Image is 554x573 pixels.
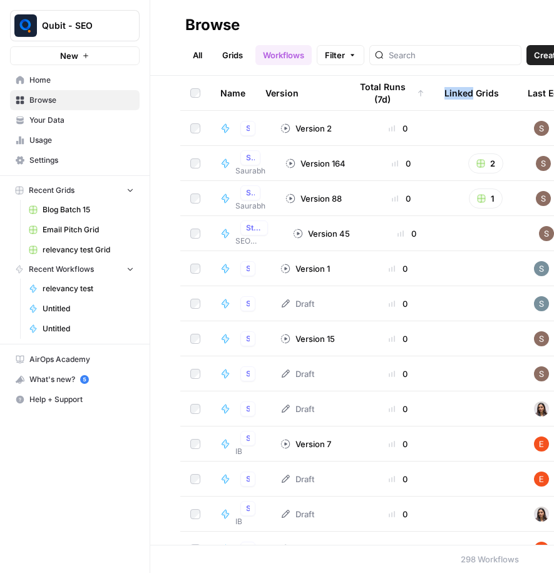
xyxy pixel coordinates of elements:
img: 3zgqy6y2ekfyyy6s4xjwxru18wvg [534,296,549,311]
a: Facebook ad strategy generatorStudio 2.0 [220,261,260,276]
div: Draft [280,403,314,415]
a: Create PRD from call transcriptStudio 2.0 [220,296,260,311]
button: New [10,46,140,65]
div: Version 15 [280,333,335,345]
img: r1t4d3bf2vn6qf7wuwurvsp061ux [536,191,551,206]
span: Settings [29,155,134,166]
div: Version 9 [280,543,332,555]
span: Studio 2.0 [246,503,250,514]
div: Draft [280,297,314,310]
div: Browse [185,15,240,35]
button: Recent Grids [10,181,140,200]
div: Name [220,76,245,110]
span: Studio 2.0 [246,263,250,274]
span: Help + Support [29,394,134,405]
div: Version 164 [285,157,346,170]
button: Recent Workflows [10,260,140,279]
img: Qubit - SEO Logo [14,14,37,37]
img: ajf8yqgops6ssyjpn8789yzw4nvp [534,436,549,452]
img: 141n3bijxpn8h033wqhh0520kuqr [534,401,549,416]
a: Bootcamp_Qubit LinkedinStudio 2.0 [220,331,260,346]
div: 0 [362,473,433,485]
button: Workspace: Qubit - SEO [10,10,140,41]
span: Studio 2.0 [246,368,250,379]
a: Untitled [23,299,140,319]
a: Saurabh_Super Pillar Blog GenerationStudio 2.0Saurabh [220,185,265,212]
img: r1t4d3bf2vn6qf7wuwurvsp061ux [536,156,551,171]
div: 298 Workflows [461,553,519,565]
span: Studio 2.0 [246,473,250,485]
img: r1t4d3bf2vn6qf7wuwurvsp061ux [534,331,549,346]
span: Email Pitch Grid [43,224,134,235]
div: Version 2 [280,122,332,135]
a: Ranking MappingStudio 2.0 [220,472,260,487]
span: IB [235,516,260,527]
a: 5 [80,375,89,384]
span: relevancy test Grid [43,244,134,256]
div: 0 [362,297,433,310]
span: Studio 2.0 [246,544,250,555]
div: 0 [367,157,436,170]
span: Studio 2.0 [246,222,262,234]
div: 0 [362,262,433,275]
input: Search [389,49,516,61]
button: What's new? 5 [10,369,140,390]
div: 0 [362,508,433,520]
a: email_poc_testStudio 2.0IB [220,431,260,457]
span: New [60,49,78,62]
button: 1 [469,188,503,209]
a: All [185,45,210,65]
span: Browse [29,95,134,106]
img: ajf8yqgops6ssyjpn8789yzw4nvp [534,472,549,487]
div: 0 [362,403,433,415]
a: Email Pitch Grid [23,220,140,240]
div: Version 1 [280,262,330,275]
div: 0 [362,368,433,380]
a: Linkedin Company/Investor Profile (API)Studio 2.0 [220,121,260,136]
span: Blog Batch 15 [43,204,134,215]
text: 5 [83,376,86,383]
img: ajf8yqgops6ssyjpn8789yzw4nvp [534,542,549,557]
a: Pre Call Report - without pitch deckStudio 2.0IB [220,501,260,527]
span: Qubit - SEO [42,19,118,32]
a: Investor Persona(v1) - [PERSON_NAME]Studio 2.0 [220,542,260,557]
a: Grids [215,45,250,65]
button: 2 [468,153,503,173]
div: Draft [280,508,314,520]
a: Untitled [23,319,140,339]
span: Recent Grids [29,185,74,196]
a: Settings [10,150,140,170]
a: relevancy test Grid [23,240,140,260]
span: Home [29,75,134,86]
a: Your Data [10,110,140,130]
span: Studio 2.0 [246,187,255,199]
div: Version 88 [285,192,342,205]
div: Total Runs (7d) [351,76,424,110]
div: 0 [362,438,433,450]
span: Studio 2.0 [246,333,250,344]
div: 0 [362,122,433,135]
div: Draft [280,473,314,485]
a: Workflows [255,45,312,65]
a: relevancy test [23,279,140,299]
span: relevancy test [43,283,134,294]
div: 0 [367,192,436,205]
div: 0 [362,543,433,555]
span: Studio 2.0 [246,403,250,415]
a: Saurabh_Pillar Blog GenerationStudio 2.0Saurabh [220,150,265,177]
span: SEO Workflows [235,235,273,247]
span: Studio 2.0 [246,433,250,444]
div: 0 [373,227,441,240]
a: Browse [10,90,140,110]
span: Saurabh [235,200,265,212]
img: r1t4d3bf2vn6qf7wuwurvsp061ux [534,366,549,381]
span: Untitled [43,323,134,334]
div: 0 [362,333,433,345]
div: Draft [280,368,314,380]
span: Untitled [43,303,134,314]
img: 3zgqy6y2ekfyyy6s4xjwxru18wvg [534,261,549,276]
button: Help + Support [10,390,140,410]
div: What's new? [11,370,139,389]
img: 141n3bijxpn8h033wqhh0520kuqr [534,507,549,522]
div: Version 45 [293,227,350,240]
